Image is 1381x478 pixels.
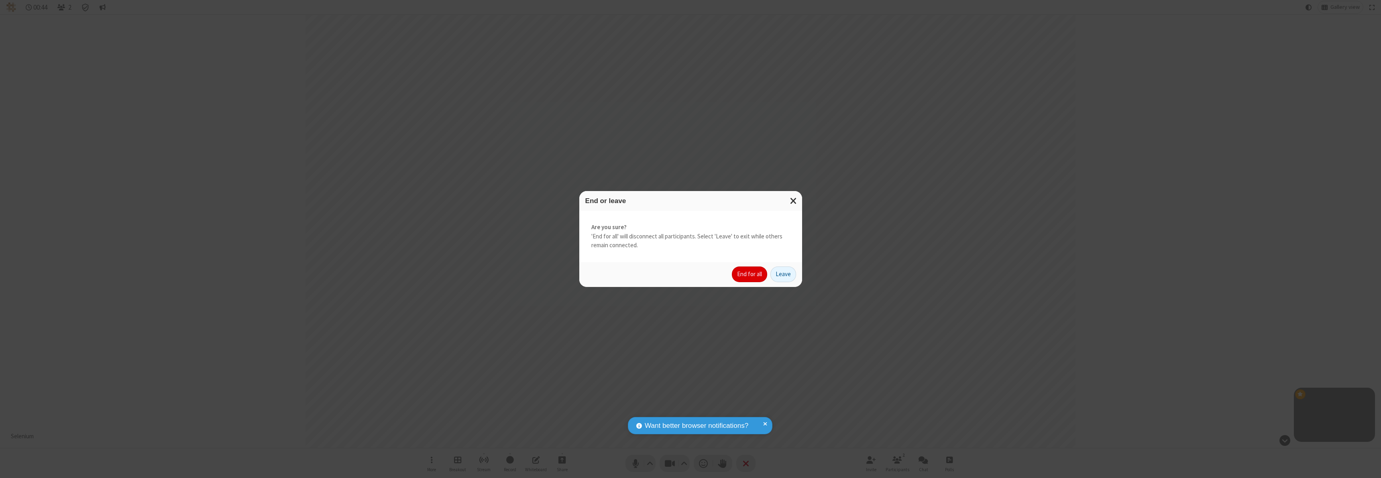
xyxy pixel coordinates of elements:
[645,421,748,431] span: Want better browser notifications?
[770,266,796,283] button: Leave
[585,197,796,205] h3: End or leave
[785,191,802,211] button: Close modal
[579,211,802,262] div: 'End for all' will disconnect all participants. Select 'Leave' to exit while others remain connec...
[732,266,767,283] button: End for all
[591,223,790,232] strong: Are you sure?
